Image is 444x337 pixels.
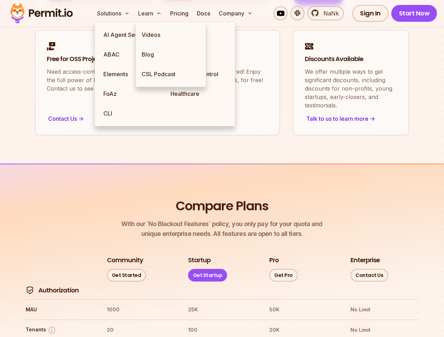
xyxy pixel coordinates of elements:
th: No Limit [350,324,419,336]
a: Free for OSS ProjectsNeed access-control for your open-source project? We got you covered! Enjoy ... [35,30,280,136]
a: Pricing [167,6,191,20]
h2: Compare Plans [176,197,269,215]
button: Solutions [94,6,133,20]
p: We offer multiple ways to get significant discounts, including discounts for non-profits, young s... [305,67,397,110]
h3: Pro [269,256,279,265]
span: -> [78,114,84,123]
th: 25K [188,304,256,315]
button: Tenants [26,326,56,335]
span: -> [370,114,375,123]
a: NaNk [307,6,344,20]
th: No Limit [350,304,419,315]
a: CLI [98,104,165,123]
a: Get Pro [269,269,298,282]
img: Authorization [26,286,34,295]
p: Need access-control for your open-source project? We got you covered! Enjoy the full power of Per... [47,67,268,93]
a: Contact Us [350,269,388,282]
a: CSL Podcast [136,64,206,84]
a: Elements [98,64,165,84]
a: Sign In [352,5,388,22]
th: 50K [269,304,337,315]
a: Start Now [391,5,437,22]
a: Docs [194,6,213,20]
p: unique enterprise needs. All features are open to all tiers. [121,219,322,239]
th: 20 [107,324,175,336]
th: 100 [188,324,256,336]
a: ABAC [98,45,165,64]
h3: Enterprise [350,256,380,265]
h3: Startup [188,256,211,265]
h3: Community [107,256,143,265]
h2: Discounts Available [305,55,397,64]
a: Healthcare [165,84,232,104]
th: 1000 [107,304,175,315]
span: With our `No Blackout Features` policy, you only pay for your quota and [121,219,322,229]
h2: Free for OSS Projects [47,55,268,64]
a: Videos [136,25,206,45]
a: Get Started [107,269,146,282]
h4: Authorization [38,286,79,295]
span: NaNk [319,9,339,18]
a: Discounts AvailableWe offer multiple ways to get significant discounts, including discounts for n... [293,30,409,136]
img: Permit logo [7,1,76,25]
a: Get Startup [188,269,227,282]
button: Learn [135,6,165,20]
th: MAU [25,304,94,315]
div: Talk to us to learn more [305,114,397,124]
th: 20K [269,324,337,336]
button: Company [216,6,256,20]
div: Contact Us [47,114,268,124]
a: Blog [136,45,206,64]
a: AI Agent Security [98,25,165,45]
a: FoAz [98,84,165,104]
